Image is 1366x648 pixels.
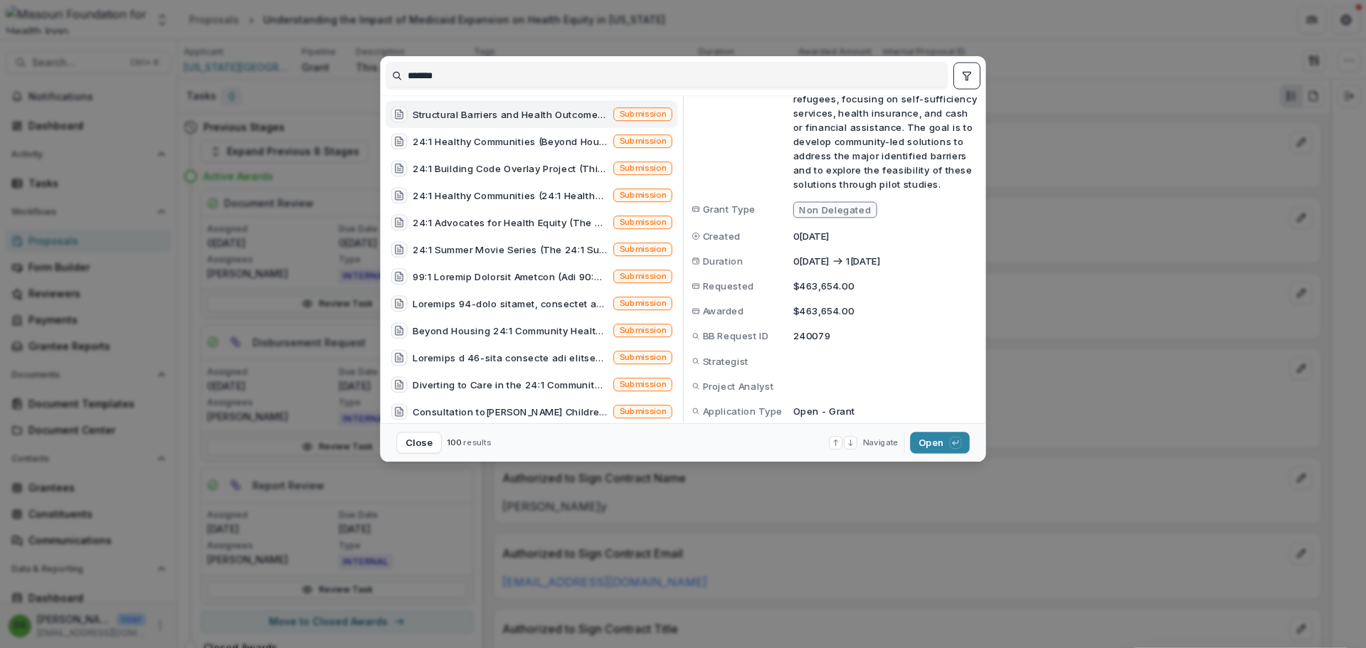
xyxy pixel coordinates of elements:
span: Navigate [863,437,899,449]
span: Strategist [703,354,749,368]
p: The project aims to enhance health equity in [US_STATE] by identifying and addressing structural ... [793,6,978,191]
span: Submission [620,406,667,416]
span: Project Analyst [703,378,774,393]
span: BB Request ID [703,329,769,343]
span: Submission [620,271,667,281]
div: Consultation to[PERSON_NAME] Children & Family Services to prepare application for Basic Center S... [413,405,608,419]
span: Submission [620,217,667,227]
span: 100 [447,437,461,447]
div: 24:1 Advocates for Health Equity (The 24:1 Initiative in the Normandy Schools Collaborative bring... [413,216,608,230]
p: 1[DATE] [846,253,880,267]
p: $463,654.00 [793,304,978,318]
div: Loremips 94-dolo sitamet, consectet adipisc, elitseddoe tem incid utlabore et dolorem al enimadmi... [413,297,608,311]
span: Submission [620,190,667,200]
p: $463,654.00 [793,279,978,293]
span: Submission [620,244,667,254]
span: Submission [620,298,667,308]
span: results [463,437,491,447]
div: Beyond Housing 24:1 Community Health Worker Project (Beyond Housing will employ two Community Hea... [413,324,608,338]
div: Diverting to Care in the 24:1 Community (To address needs of [GEOGRAPHIC_DATA] residents with men... [413,378,608,392]
button: Open [910,432,970,453]
span: Submission [620,325,667,335]
span: Awarded [703,304,744,318]
span: Application Type [703,403,783,418]
div: 99:1 Loremip Dolorsit Ametcon (Adi 90:2 Elitsed Doeiusmo Tempori utla etdolo m aliquae adminimven... [413,270,608,284]
button: Close [396,432,442,453]
span: Submission [620,379,667,389]
p: 0[DATE] [793,253,830,267]
span: Created [703,228,741,243]
span: Grant Type [703,201,756,216]
span: Non Delegated [799,204,871,216]
div: Structural Barriers and Health Outcomes of New Missourians (The project aims to enhance health eq... [413,107,608,122]
span: Requested [703,279,754,293]
div: 24:1 Summer Movie Series (The 24:1 Summer Movie Series is a free monthly event that will build so... [413,243,608,257]
p: 0[DATE] [793,228,978,243]
div: 24:1 Building Code Overlay Project (This Building Code Overlay project is a two-year, cross-secto... [413,161,608,176]
div: 24:1 Healthy Communities (Beyond Housing requests funds to continue the 24:1 Healthy Communities ... [413,134,608,149]
span: Submission [620,136,667,146]
div: Loremips d 46-sita consecte adi elitseddoei, temporinc, utlabor etdo magnaaliqu, eni adminimve qu... [413,351,608,365]
span: Submission [620,163,667,173]
button: toggle filters [953,63,980,90]
div: 24:1 Healthy Communities (24:1 Healthy Communities is an initiative to reduce [MEDICAL_DATA] in t... [413,188,608,203]
p: Open - Grant [793,403,978,418]
span: Duration [703,253,743,267]
span: Submission [620,352,667,362]
p: 240079 [793,329,978,343]
span: Submission [620,109,667,119]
